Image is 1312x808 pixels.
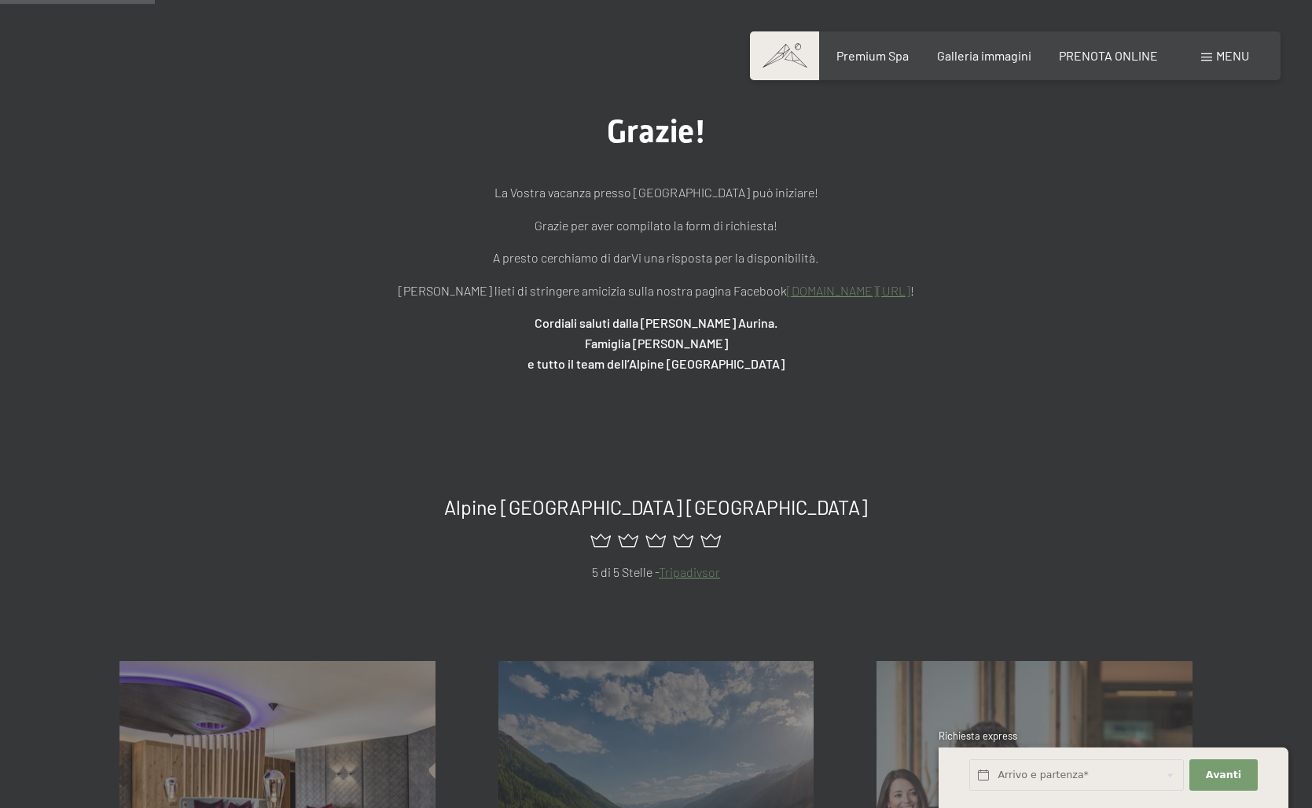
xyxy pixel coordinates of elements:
[1189,759,1257,791] button: Avanti
[263,182,1049,203] p: La Vostra vacanza presso [GEOGRAPHIC_DATA] può iniziare!
[1059,48,1158,63] a: PRENOTA ONLINE
[444,495,868,519] span: Alpine [GEOGRAPHIC_DATA] [GEOGRAPHIC_DATA]
[836,48,909,63] a: Premium Spa
[607,113,706,150] span: Grazie!
[787,283,910,298] a: [DOMAIN_NAME][URL]
[263,248,1049,268] p: A presto cerchiamo di darVi una risposta per la disponibilità.
[1216,48,1249,63] span: Menu
[939,729,1017,742] span: Richiesta express
[659,564,720,579] a: Tripadivsor
[263,281,1049,301] p: [PERSON_NAME] lieti di stringere amicizia sulla nostra pagina Facebook !
[937,48,1031,63] a: Galleria immagini
[119,562,1193,582] p: 5 di 5 Stelle -
[263,215,1049,236] p: Grazie per aver compilato la form di richiesta!
[1206,768,1241,782] span: Avanti
[527,315,785,370] strong: Cordiali saluti dalla [PERSON_NAME] Aurina. Famiglia [PERSON_NAME] e tutto il team dell’Alpine [G...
